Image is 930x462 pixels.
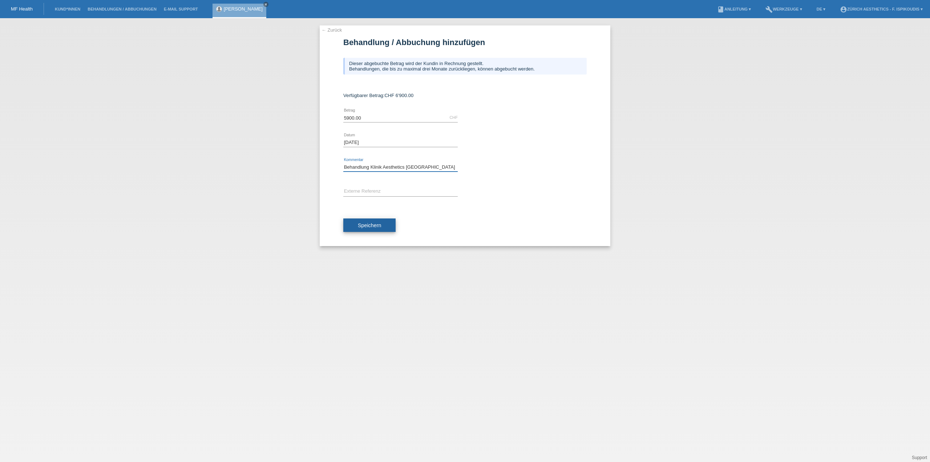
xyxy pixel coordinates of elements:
a: [PERSON_NAME] [224,6,263,12]
h1: Behandlung / Abbuchung hinzufügen [343,38,587,47]
a: ← Zurück [322,27,342,33]
i: build [765,6,773,13]
div: CHF [449,115,458,120]
a: Behandlungen / Abbuchungen [84,7,160,11]
span: Speichern [358,222,381,228]
button: Speichern [343,218,396,232]
a: MF Health [11,6,33,12]
i: book [717,6,724,13]
a: E-Mail Support [160,7,202,11]
i: close [264,3,268,6]
a: close [263,2,268,7]
div: Verfügbarer Betrag: [343,93,587,98]
a: Support [912,455,927,460]
i: account_circle [840,6,847,13]
a: DE ▾ [813,7,829,11]
span: CHF 6'900.00 [384,93,413,98]
a: account_circleZürich Aesthetics - F. Ispikoudis ▾ [836,7,926,11]
a: Kund*innen [51,7,84,11]
div: Dieser abgebuchte Betrag wird der Kundin in Rechnung gestellt. Behandlungen, die bis zu maximal d... [343,58,587,75]
a: buildWerkzeuge ▾ [762,7,806,11]
a: bookAnleitung ▾ [713,7,755,11]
